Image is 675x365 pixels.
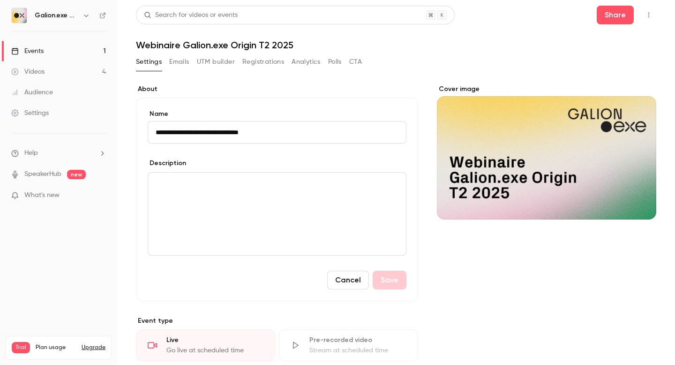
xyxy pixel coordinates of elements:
div: Stream at scheduled time [309,346,406,355]
h1: Webinaire Galion.exe Origin T2 2025 [136,39,656,51]
button: Upgrade [82,344,105,351]
label: Name [148,109,406,119]
div: Events [11,46,44,56]
label: Description [148,159,186,168]
div: Pre-recorded videoStream at scheduled time [279,329,418,361]
div: editor [148,173,406,255]
li: help-dropdown-opener [11,148,106,158]
section: Cover image [437,84,656,220]
div: LiveGo live at scheduled time [136,329,275,361]
button: Settings [136,54,162,69]
label: Cover image [437,84,656,94]
div: Go live at scheduled time [166,346,263,355]
img: Galion.exe Workshops [12,8,27,23]
p: Event type [136,316,418,326]
div: Videos [11,67,45,76]
span: Trial [12,342,30,353]
button: Share [597,6,634,24]
button: Emails [169,54,189,69]
div: Settings [11,108,49,118]
div: Pre-recorded video [309,335,406,345]
span: new [67,170,86,179]
button: CTA [349,54,362,69]
span: What's new [24,190,60,200]
button: Analytics [292,54,321,69]
label: About [136,84,418,94]
span: Plan usage [36,344,76,351]
button: Cancel [327,271,369,289]
button: UTM builder [197,54,235,69]
button: Polls [328,54,342,69]
iframe: Noticeable Trigger [95,191,106,200]
section: description [148,172,406,256]
div: Search for videos or events [144,10,238,20]
span: Help [24,148,38,158]
button: Registrations [242,54,284,69]
h6: Galion.exe Workshops [35,11,79,20]
div: Live [166,335,263,345]
a: SpeakerHub [24,169,61,179]
div: Audience [11,88,53,97]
